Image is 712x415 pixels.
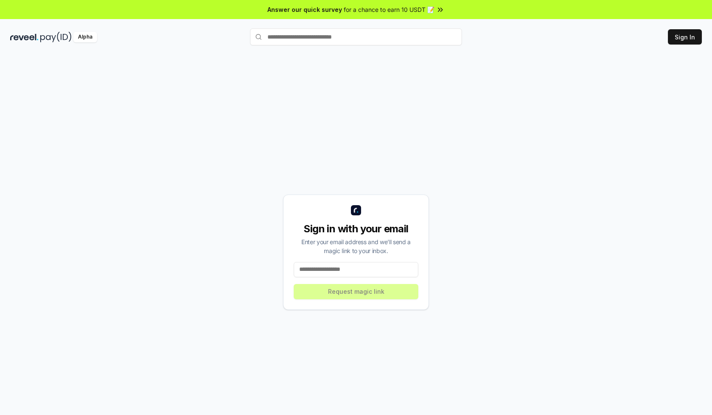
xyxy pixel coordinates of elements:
[40,32,72,42] img: pay_id
[344,5,434,14] span: for a chance to earn 10 USDT 📝
[267,5,342,14] span: Answer our quick survey
[294,237,418,255] div: Enter your email address and we’ll send a magic link to your inbox.
[351,205,361,215] img: logo_small
[10,32,39,42] img: reveel_dark
[668,29,702,45] button: Sign In
[73,32,97,42] div: Alpha
[294,222,418,236] div: Sign in with your email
